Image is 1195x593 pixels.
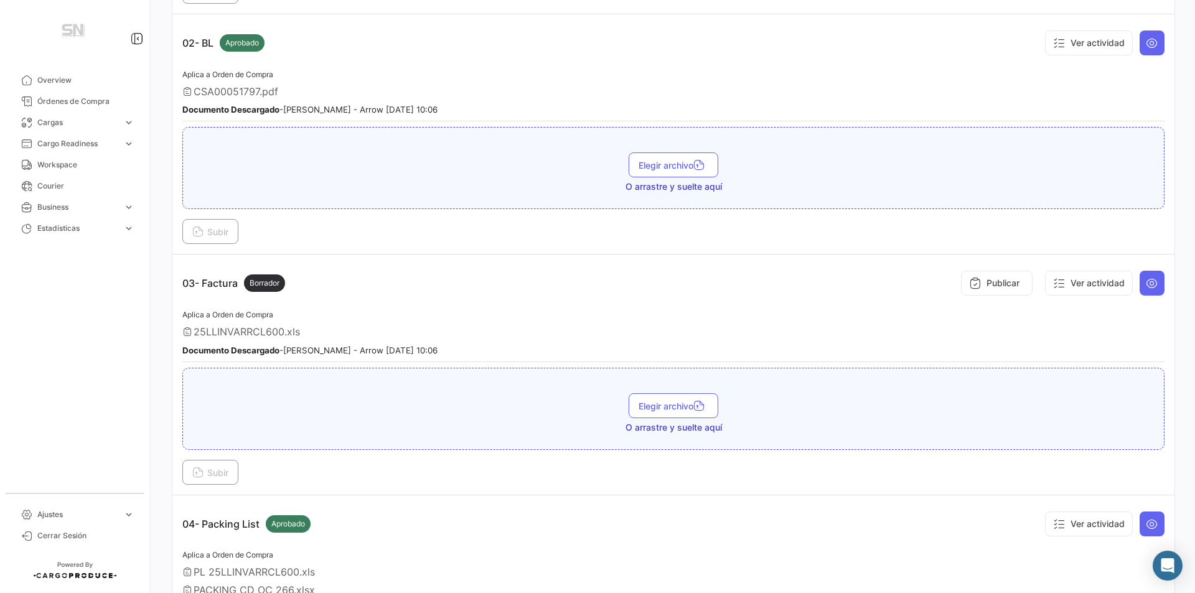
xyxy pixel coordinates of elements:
button: Ver actividad [1045,30,1133,55]
span: expand_more [123,202,134,213]
span: Cerrar Sesión [37,530,134,541]
span: Aprobado [225,37,259,49]
a: Workspace [10,154,139,175]
a: Overview [10,70,139,91]
button: Ver actividad [1045,271,1133,296]
span: Elegir archivo [639,160,708,170]
span: expand_more [123,223,134,234]
span: Aplica a Orden de Compra [182,310,273,319]
span: Cargo Readiness [37,138,118,149]
span: expand_more [123,138,134,149]
button: Elegir archivo [629,393,718,418]
span: Estadísticas [37,223,118,234]
b: Documento Descargado [182,345,279,355]
span: expand_more [123,117,134,128]
small: - [PERSON_NAME] - Arrow [DATE] 10:06 [182,345,438,355]
img: Manufactura+Logo.png [44,15,106,50]
span: CSA00051797.pdf [194,85,278,98]
span: Subir [192,467,228,478]
span: 25LLINVARRCL600.xls [194,325,300,338]
a: Órdenes de Compra [10,91,139,112]
span: Órdenes de Compra [37,96,134,107]
span: Cargas [37,117,118,128]
p: 03- Factura [182,274,285,292]
button: Elegir archivo [629,152,718,177]
small: - [PERSON_NAME] - Arrow [DATE] 10:06 [182,105,438,114]
b: Documento Descargado [182,105,279,114]
span: Aprobado [271,518,305,530]
span: Ajustes [37,509,118,520]
span: Courier [37,180,134,192]
span: O arrastre y suelte aquí [626,421,722,434]
p: 02- BL [182,34,265,52]
button: Publicar [961,271,1033,296]
span: Overview [37,75,134,86]
span: Subir [192,226,228,237]
span: PL 25LLINVARRCL600.xls [194,566,315,578]
span: Aplica a Orden de Compra [182,70,273,79]
div: Abrir Intercom Messenger [1153,551,1183,581]
button: Subir [182,460,238,485]
button: Subir [182,219,238,244]
span: Workspace [37,159,134,170]
span: O arrastre y suelte aquí [626,180,722,193]
span: Borrador [250,278,279,289]
span: Business [37,202,118,213]
button: Ver actividad [1045,511,1133,536]
span: expand_more [123,509,134,520]
span: Elegir archivo [639,401,708,411]
a: Courier [10,175,139,197]
span: Aplica a Orden de Compra [182,550,273,559]
p: 04- Packing List [182,515,311,533]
